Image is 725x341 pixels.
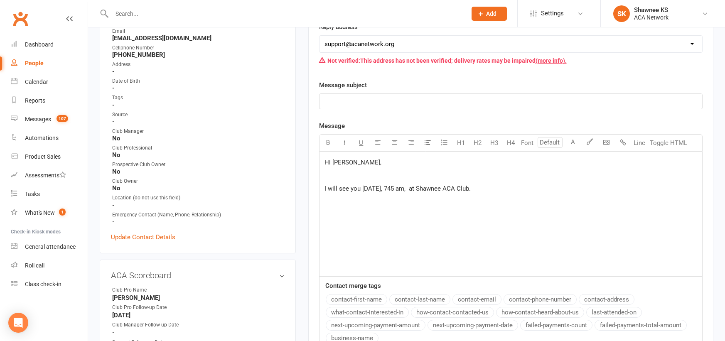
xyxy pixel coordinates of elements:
[496,307,584,318] button: how-contact-heard-about-us
[25,153,61,160] div: Product Sales
[25,281,61,287] div: Class check-in
[648,135,689,151] button: Toggle HTML
[11,238,88,256] a: General attendance kiosk mode
[634,14,668,21] div: ACA Network
[452,294,501,305] button: contact-email
[428,320,518,331] button: next-upcoming-payment-date
[112,312,285,319] strong: [DATE]
[112,101,285,109] strong: -
[324,185,471,192] span: I will see you [DATE], 745 am, at Shawnee ACA Club.
[112,77,285,85] div: Date of Birth
[11,35,88,54] a: Dashboard
[112,34,285,42] strong: [EMAIL_ADDRESS][DOMAIN_NAME]
[536,57,567,64] a: (more info).
[319,80,367,90] label: Message subject
[112,177,285,185] div: Club Owner
[326,307,409,318] button: what-contact-interested-in
[112,84,285,92] strong: -
[59,209,66,216] span: 1
[11,204,88,222] a: What's New1
[520,320,592,331] button: failed-payments-count
[25,191,40,197] div: Tasks
[472,7,507,21] button: Add
[8,313,28,333] div: Open Intercom Messenger
[325,281,381,291] label: Contact merge tags
[112,135,285,142] strong: No
[25,209,55,216] div: What's New
[519,135,536,151] button: Font
[11,256,88,275] a: Roll call
[634,6,668,14] div: Shawnee KS
[111,271,285,280] h3: ACA Scoreboard
[541,4,564,23] span: Settings
[112,218,285,226] strong: -
[112,168,285,175] strong: No
[112,118,285,125] strong: -
[11,185,88,204] a: Tasks
[25,97,45,104] div: Reports
[112,128,285,135] div: Club Manager
[25,243,76,250] div: General attendance
[452,135,469,151] button: H1
[327,57,360,64] strong: Not verified:
[613,5,630,22] div: SK
[25,79,48,85] div: Calendar
[25,172,66,179] div: Assessments
[10,8,31,29] a: Clubworx
[504,294,577,305] button: contact-phone-number
[502,135,519,151] button: H4
[112,211,285,219] div: Emergency Contact (Name, Phone, Relationship)
[324,159,381,166] span: Hi [PERSON_NAME],
[486,135,502,151] button: H3
[112,44,285,52] div: Cellphone Number
[319,121,345,131] label: Message
[353,135,369,151] button: U
[565,135,581,151] button: A
[112,94,285,102] div: Tags
[579,294,634,305] button: contact-address
[486,10,496,17] span: Add
[25,135,59,141] div: Automations
[11,91,88,110] a: Reports
[112,51,285,59] strong: [PHONE_NUMBER]
[112,304,181,312] div: Club Pro Follow-up Date
[112,68,285,75] strong: -
[57,115,68,122] span: 107
[25,262,44,269] div: Roll call
[112,201,285,209] strong: -
[112,294,285,302] strong: [PERSON_NAME]
[112,321,181,329] div: Club Manager Follow-up Date
[25,116,51,123] div: Messages
[11,110,88,129] a: Messages 107
[112,144,285,152] div: Club Professional
[112,184,285,192] strong: No
[111,232,175,242] a: Update Contact Details
[11,275,88,294] a: Class kiosk mode
[112,27,285,35] div: Email
[326,294,387,305] button: contact-first-name
[109,8,461,20] input: Search...
[411,307,494,318] button: how-contact-contacted-us
[586,307,642,318] button: last-attended-on
[112,194,285,202] div: Location (do not use this field)
[112,61,285,69] div: Address
[11,129,88,147] a: Automations
[112,161,285,169] div: Prospective Club Owner
[595,320,687,331] button: failed-payments-total-amount
[25,60,44,66] div: People
[11,54,88,73] a: People
[25,41,54,48] div: Dashboard
[11,147,88,166] a: Product Sales
[11,73,88,91] a: Calendar
[469,135,486,151] button: H2
[112,329,285,336] strong: -
[326,320,425,331] button: next-upcoming-payment-amount
[11,166,88,185] a: Assessments
[538,137,563,148] input: Default
[631,135,648,151] button: Line
[359,139,363,147] span: U
[112,111,285,119] div: Source
[319,53,703,69] div: This address has not been verified; delivery rates may be impaired
[112,286,181,294] div: Club Pro Name
[389,294,450,305] button: contact-last-name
